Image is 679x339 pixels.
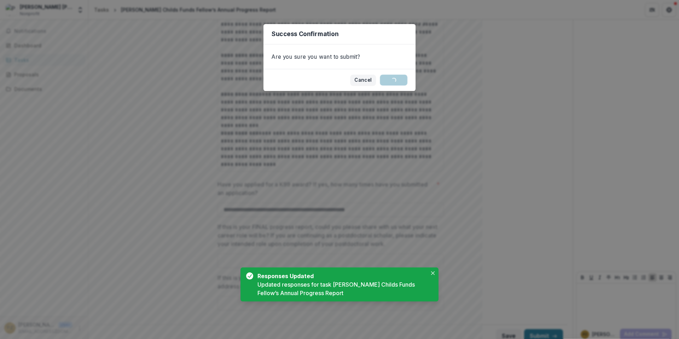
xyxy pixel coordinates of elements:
div: Updated responses for task [PERSON_NAME] Childs Funds Fellow’s Annual Progress Report [257,280,427,297]
div: Are you sure you want to submit? [263,45,416,69]
button: Close [429,269,437,277]
header: Success Confirmation [263,24,416,45]
div: Responses Updated [257,272,424,280]
button: Cancel [350,75,376,86]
